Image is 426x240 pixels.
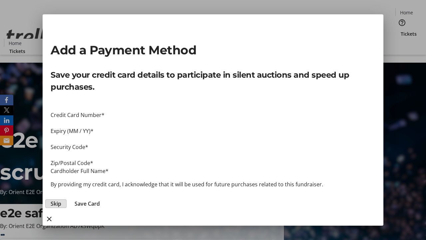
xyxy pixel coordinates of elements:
button: Skip [45,199,67,208]
p: By providing my credit card, I acknowledge that it will be used for future purchases related to t... [51,180,375,188]
button: close [43,212,56,226]
h2: Add a Payment Method [51,41,375,59]
div: Cardholder Full Name* [51,167,375,175]
span: Save Card [75,200,100,208]
iframe: Secure payment input frame [51,151,375,159]
div: Zip/Postal Code* [51,159,375,167]
span: Skip [51,200,61,208]
button: Save Card [69,200,105,208]
label: Security Code* [51,143,88,151]
label: Expiry (MM / YY)* [51,127,94,135]
p: Save your credit card details to participate in silent auctions and speed up purchases. [51,69,375,93]
iframe: Secure payment input frame [51,119,375,127]
iframe: Secure payment input frame [51,135,375,143]
label: Credit Card Number* [51,111,105,119]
